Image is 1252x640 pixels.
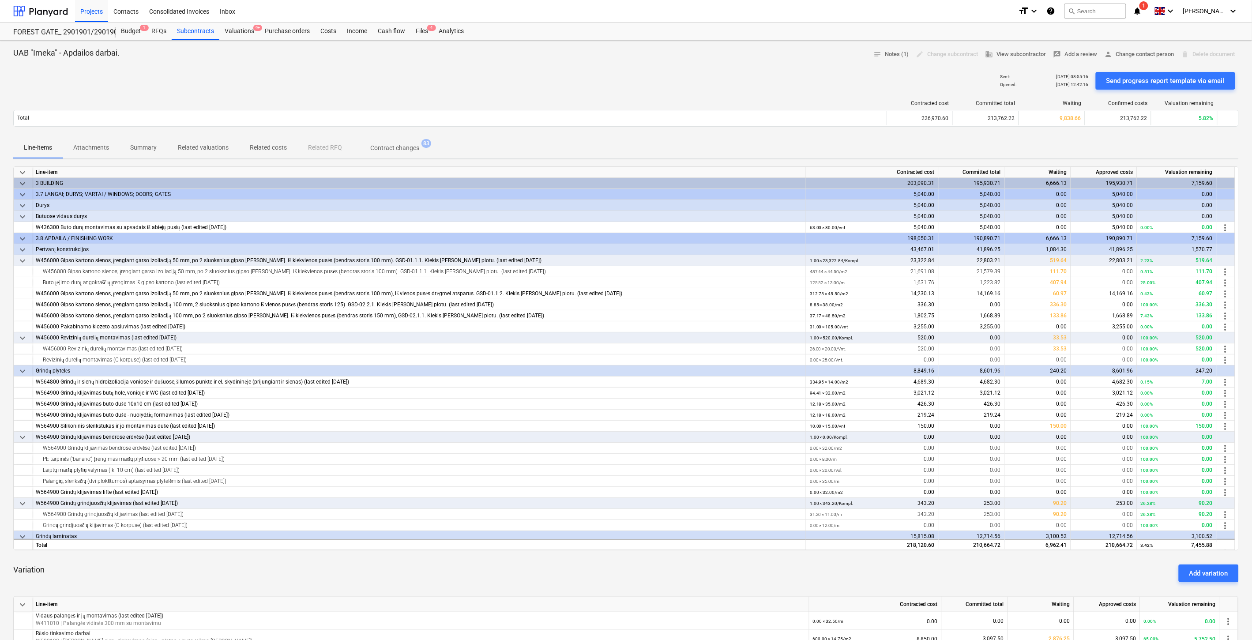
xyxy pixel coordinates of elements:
span: 5.82% [1199,115,1214,121]
span: 0.00 [1123,335,1133,341]
div: Waiting [1023,100,1082,106]
div: W456000 Gipso kartono sienos, įrengiant garso izoliaciją 100 mm, po 2 sluoksnius gipso [PERSON_NA... [36,310,802,321]
div: 5,040.00 [939,200,1005,211]
div: W564900 Grindų klijavimas buto duše 10x10 cm (last edited [DATE]) [36,399,802,410]
span: notes [874,50,882,58]
span: more_vert [1220,300,1231,310]
div: 0.00 [1141,354,1213,365]
button: Notes (1) [870,48,913,61]
div: 190,890.71 [939,233,1005,244]
small: 2.23% [1141,258,1153,263]
div: Buto įėjimo durų angokraščių įrengimas iš gipso kartono (last edited [DATE]) [36,277,802,288]
span: more_vert [1220,399,1231,410]
div: 195,930.71 [939,178,1005,189]
span: 0.00 [990,357,1001,363]
div: 226,970.60 [886,111,952,125]
div: Approved costs [1071,167,1137,178]
div: 240.20 [1005,365,1071,376]
small: 334.95 × 14.00 / m2 [810,380,849,384]
button: Add variation [1179,565,1239,582]
span: keyboard_arrow_down [17,178,28,189]
div: 41,896.25 [1071,244,1137,255]
div: 4,689.30 [810,376,935,388]
span: keyboard_arrow_down [17,233,28,244]
span: keyboard_arrow_down [17,333,28,343]
span: 426.30 [984,401,1001,407]
p: UAB "Imeka" - Apdailos darbai. [13,48,120,58]
span: 0.00 [1056,357,1067,363]
span: 60.97 [1053,290,1067,297]
div: Valuation remaining [1137,167,1217,178]
div: W564900 Silikoninis slenkstukas ir jo montavimas duše (last edited [DATE]) [36,421,802,432]
small: 1.00 × 520.00 / Kompl. [810,335,853,340]
small: 31.00 × 105.00 / vnt [810,324,848,329]
small: 26.00 × 20.00 / Vnt. [810,346,846,351]
div: Committed total [956,100,1015,106]
div: W564900 Grindų klijavimas buto duše - nuolydžių formavimas (last edited [DATE]) [36,410,802,421]
span: more_vert [1220,520,1231,531]
div: 7,159.60 [1137,178,1217,189]
span: 0.00 [1123,279,1133,286]
div: 8,601.96 [1071,365,1137,376]
i: Knowledge base [1047,6,1056,16]
div: 0.00 [810,354,935,365]
span: more_vert [1220,344,1231,354]
p: Contract changes [370,143,419,153]
div: 5,040.00 [806,189,939,200]
span: 111.70 [1050,268,1067,275]
span: keyboard_arrow_down [17,531,28,542]
span: 5,040.00 [1113,224,1133,230]
div: 0.00 [1005,211,1071,222]
a: Analytics [433,23,469,40]
span: 5,040.00 [980,224,1001,230]
div: 5,040.00 [806,200,939,211]
div: 7.00 [1141,376,1213,388]
div: W456000 Revizinių durelių montavimas (last edited [DATE]) [36,343,802,354]
small: 7.43% [1141,313,1153,318]
div: W456000 Gipso kartono sienos, įrengiant garso izoliaciją 50 mm, po 2 sluoksnius gipso [PERSON_NAM... [36,255,802,266]
p: Opened : [1000,82,1017,87]
div: Waiting [1005,167,1071,178]
div: 5,040.00 [810,222,935,233]
p: Attachments [73,143,109,152]
span: 9+ [253,25,262,31]
div: 195,930.71 [1071,178,1137,189]
div: 41,896.25 [939,244,1005,255]
div: 3,021.12 [810,388,935,399]
p: [DATE] 12:42:16 [1056,82,1089,87]
div: 218,120.60 [806,539,939,550]
span: 407.94 [1050,279,1067,286]
a: Valuations9+ [219,23,259,40]
div: FOREST GATE_ 2901901/2901902/2901903 [13,28,105,37]
p: Sent : [1000,74,1010,79]
div: Contracted cost [806,167,939,178]
span: keyboard_arrow_down [17,189,28,200]
span: 336.30 [1050,301,1067,308]
span: 9,838.66 [1060,115,1081,121]
div: 5,040.00 [939,189,1005,200]
span: more_vert [1220,267,1231,277]
span: View subcontractor [985,49,1046,60]
div: 1,631.76 [810,277,935,288]
a: Income [342,23,372,40]
div: Confirmed costs [1089,100,1148,106]
small: 312.75 × 45.50 / m2 [810,291,849,296]
small: 1.00 × 23,322.84 / Kompl. [810,258,860,263]
span: more_vert [1220,476,1231,487]
small: 0.00% [1141,225,1153,230]
div: 150.00 [810,421,935,432]
span: keyboard_arrow_down [17,599,28,610]
div: 219.24 [810,410,935,421]
div: Pertvarų konstrukcijos [36,244,802,255]
div: 3.7 LANGAI; DURYS; VARTAI / WINDOWS; DOORS; GATES [36,189,802,200]
span: 213,762.22 [1120,115,1147,121]
span: more_vert [1220,487,1231,498]
small: 0.00% [1141,324,1153,329]
small: 100.00% [1141,346,1158,351]
div: Costs [315,23,342,40]
span: Change contact person [1105,49,1174,60]
div: 21,691.08 [810,266,935,277]
span: 0.00 [990,301,1001,308]
div: 6,666.13 [1005,233,1071,244]
div: 43,467.01 [806,244,939,255]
